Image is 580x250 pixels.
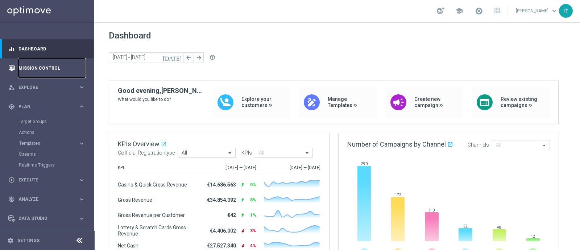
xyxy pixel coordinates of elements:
i: gps_fixed [8,103,15,110]
i: settings [7,237,14,244]
span: Execute [18,178,78,182]
span: Data Studio [18,216,78,221]
div: Templates [19,141,78,146]
div: rt [559,4,573,18]
a: Target Groups [19,119,75,124]
i: play_circle_outline [8,177,15,183]
div: Actions [19,127,94,138]
button: gps_fixed Plan keyboard_arrow_right [8,104,86,110]
div: Plan [8,103,78,110]
span: Templates [19,141,71,146]
button: track_changes Analyze keyboard_arrow_right [8,196,86,202]
div: Mission Control [8,58,85,78]
span: Explore [18,85,78,90]
i: equalizer [8,46,15,52]
button: play_circle_outline Execute keyboard_arrow_right [8,177,86,183]
div: Realtime Triggers [19,160,94,171]
i: keyboard_arrow_right [78,177,85,184]
i: keyboard_arrow_right [78,103,85,110]
a: Dashboard [18,39,85,58]
a: Realtime Triggers [19,162,75,168]
i: keyboard_arrow_right [78,84,85,91]
div: Streams [19,149,94,160]
i: keyboard_arrow_right [78,215,85,222]
div: Execute [8,177,78,183]
div: Analyze [8,196,78,202]
a: [PERSON_NAME]keyboard_arrow_down [515,5,559,16]
div: Optibot [8,228,85,247]
span: school [455,7,463,15]
div: Explore [8,84,78,91]
button: Templates keyboard_arrow_right [19,140,86,146]
a: Optibot [18,228,76,247]
div: Dashboard [8,39,85,58]
i: keyboard_arrow_right [78,140,85,147]
span: Analyze [18,197,78,201]
i: person_search [8,84,15,91]
div: Templates [19,138,94,149]
div: Target Groups [19,116,94,127]
i: track_changes [8,196,15,202]
a: Streams [19,151,75,157]
span: Plan [18,104,78,109]
a: Settings [17,238,40,243]
button: person_search Explore keyboard_arrow_right [8,85,86,90]
div: Data Studio [8,215,78,222]
a: Mission Control [18,58,85,78]
button: equalizer Dashboard [8,46,86,52]
span: keyboard_arrow_down [550,7,558,15]
i: keyboard_arrow_right [78,196,85,203]
button: Data Studio keyboard_arrow_right [8,216,86,221]
a: Actions [19,130,75,135]
button: Mission Control [8,65,86,71]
